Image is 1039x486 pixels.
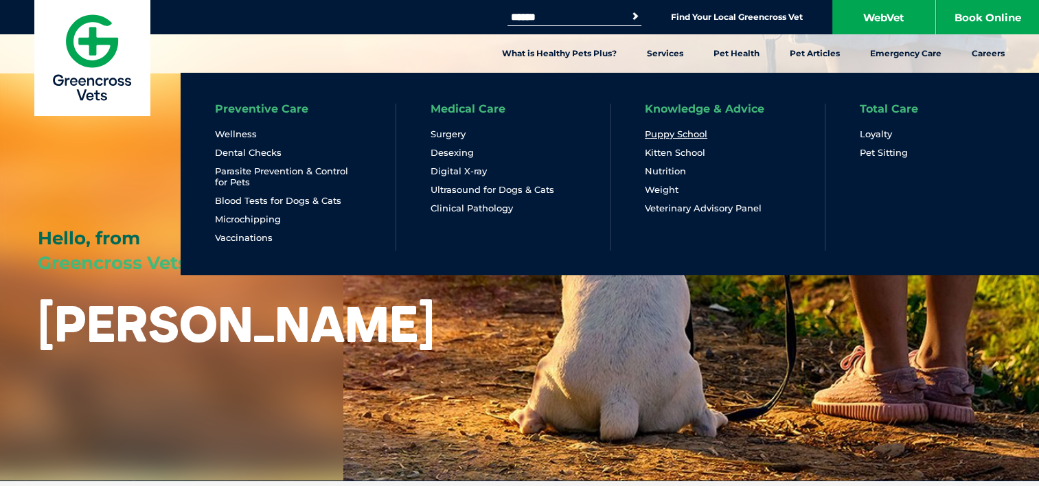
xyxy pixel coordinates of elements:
a: Pet Articles [775,34,855,73]
a: Blood Tests for Dogs & Cats [215,195,341,207]
a: Careers [957,34,1020,73]
a: Ultrasound for Dogs & Cats [431,184,554,196]
a: Veterinary Advisory Panel [645,202,762,214]
span: Greencross Vets [38,252,187,274]
a: Digital X-ray [431,165,487,177]
a: Emergency Care [855,34,957,73]
a: Loyalty [860,128,892,140]
a: Services [632,34,698,73]
a: Desexing [431,147,474,159]
a: Pet Sitting [860,147,908,159]
a: Wellness [215,128,257,140]
a: Nutrition [645,165,686,177]
a: Find Your Local Greencross Vet [671,12,803,23]
button: Search [628,10,642,23]
a: Clinical Pathology [431,202,513,214]
a: Vaccinations [215,232,273,244]
a: Preventive Care [215,104,308,115]
a: Kitten School [645,147,705,159]
span: Hello, from [38,227,140,249]
a: Medical Care [431,104,505,115]
a: Puppy School [645,128,707,140]
h1: [PERSON_NAME] [38,297,435,351]
a: Pet Health [698,34,775,73]
a: Dental Checks [215,147,282,159]
a: Weight [645,184,678,196]
a: Total Care [860,104,918,115]
a: Microchipping [215,213,281,225]
a: Knowledge & Advice [645,104,764,115]
a: Parasite Prevention & Control for Pets [215,165,361,188]
a: What is Healthy Pets Plus? [487,34,632,73]
a: Surgery [431,128,466,140]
